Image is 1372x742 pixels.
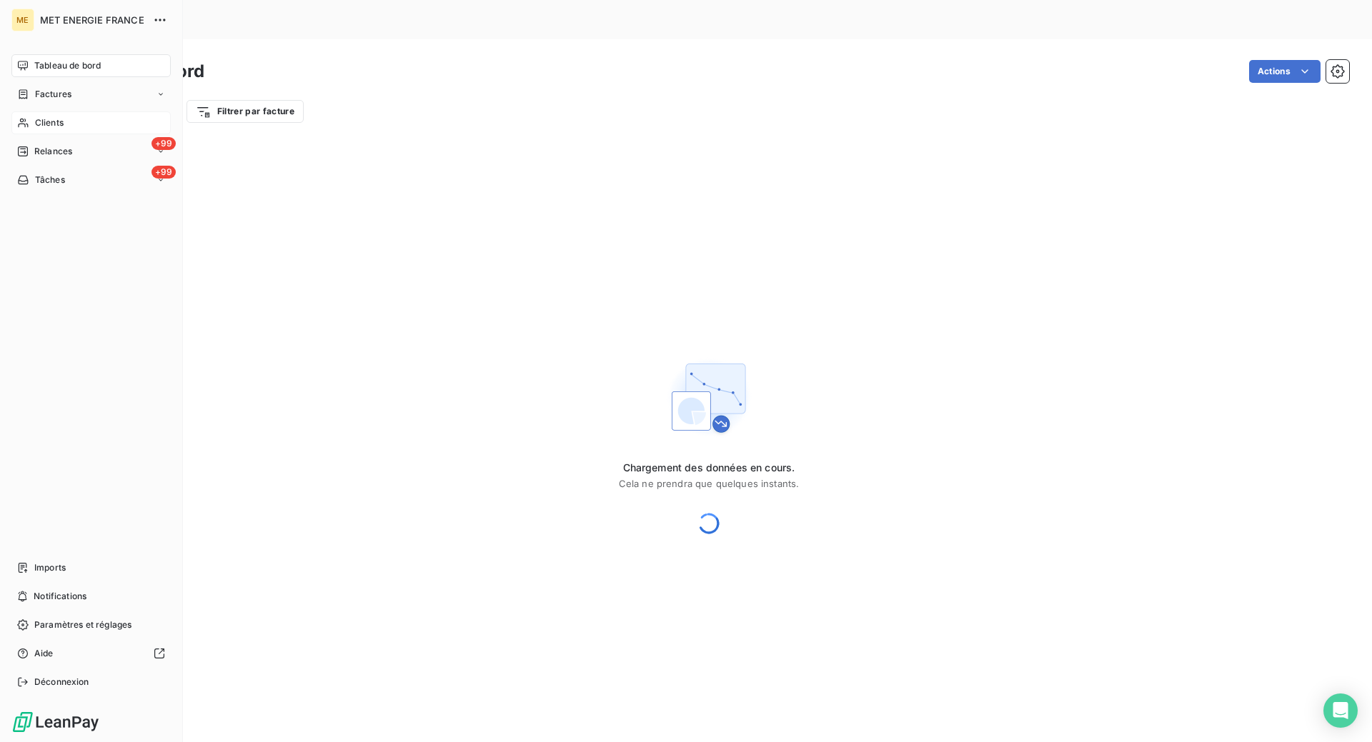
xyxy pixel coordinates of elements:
span: Clients [35,116,64,129]
span: Tableau de bord [34,59,101,72]
span: +99 [151,137,176,150]
span: Relances [34,145,72,158]
a: Aide [11,642,171,665]
span: Cela ne prendra que quelques instants. [619,478,800,489]
img: First time [663,352,755,443]
span: Chargement des données en cours. [619,461,800,475]
span: Notifications [34,590,86,603]
button: Actions [1249,60,1321,83]
span: Factures [35,88,71,101]
span: Paramètres et réglages [34,618,131,631]
img: Logo LeanPay [11,711,100,733]
span: Tâches [35,174,65,186]
span: Déconnexion [34,676,89,688]
button: Filtrer par facture [187,100,304,123]
span: Aide [34,647,54,660]
span: Imports [34,561,66,574]
div: Open Intercom Messenger [1323,693,1358,728]
span: +99 [151,166,176,179]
